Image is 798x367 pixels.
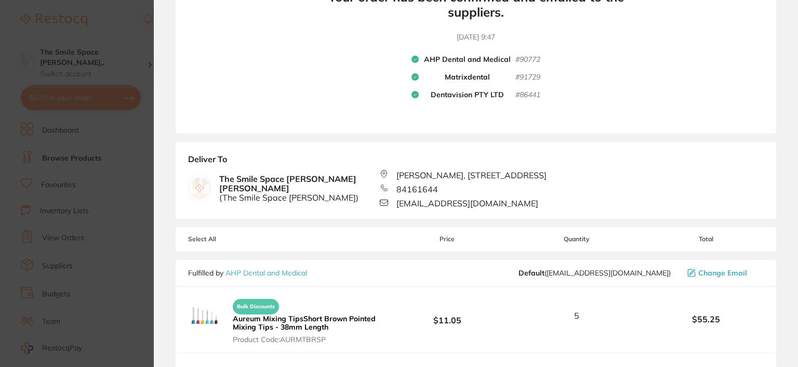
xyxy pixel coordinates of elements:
[233,299,279,314] span: Bulk Discounts
[457,32,495,43] time: [DATE] 9:47
[230,294,390,344] button: Bulk Discounts Aureum Mixing TipsShort Brown Pointed Mixing Tips - 38mm Length Product Code:AURMT...
[188,235,292,243] span: Select All
[225,268,307,278] a: AHP Dental and Medical
[189,177,210,199] img: empty.jpg
[518,269,671,277] span: orders@ahpdentalmedical.com.au
[390,235,505,243] span: Price
[574,311,579,320] span: 5
[431,90,504,100] b: Dentavision PTY LTD
[188,154,764,170] b: Deliver To
[515,73,540,82] small: # 91729
[698,269,747,277] span: Change Email
[504,235,648,243] span: Quantity
[424,55,511,64] b: AHP Dental and Medical
[390,306,505,325] b: $11.05
[219,193,380,202] span: ( The Smile Space [PERSON_NAME] )
[188,269,307,277] p: Fulfilled by
[188,299,221,332] img: aXZjYnJpag
[648,235,764,243] span: Total
[445,73,490,82] b: Matrixdental
[518,268,544,278] b: Default
[515,55,540,64] small: # 90772
[648,314,764,324] b: $55.25
[515,90,540,100] small: # 86441
[219,174,380,203] b: The Smile Space [PERSON_NAME] [PERSON_NAME]
[684,268,764,278] button: Change Email
[233,314,376,332] b: Aureum Mixing TipsShort Brown Pointed Mixing Tips - 38mm Length
[233,335,387,344] span: Product Code: AURMTBRSP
